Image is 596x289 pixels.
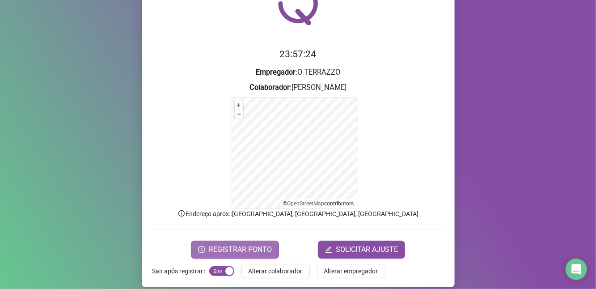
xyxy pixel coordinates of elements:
[191,241,279,259] button: REGISTRAR PONTO
[280,49,317,59] time: 23:57:24
[235,101,243,110] button: +
[249,266,303,276] span: Alterar colaborador
[152,67,444,78] h3: : O TERRAZZO
[198,246,205,253] span: clock-circle
[566,259,587,280] div: Open Intercom Messenger
[178,209,186,217] span: info-circle
[209,244,272,255] span: REGISTRAR PONTO
[325,246,332,253] span: edit
[336,244,398,255] span: SOLICITAR AJUSTE
[152,82,444,93] h3: : [PERSON_NAME]
[152,209,444,219] p: Endereço aprox. : [GEOGRAPHIC_DATA], [GEOGRAPHIC_DATA], [GEOGRAPHIC_DATA]
[256,68,296,76] strong: Empregador
[317,264,385,278] button: Alterar empregador
[152,264,209,278] label: Sair após registrar
[324,266,378,276] span: Alterar empregador
[283,200,355,207] li: © contributors.
[249,83,290,92] strong: Colaborador
[235,110,243,119] button: –
[241,264,310,278] button: Alterar colaborador
[318,241,405,259] button: editSOLICITAR AJUSTE
[287,200,324,207] a: OpenStreetMap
